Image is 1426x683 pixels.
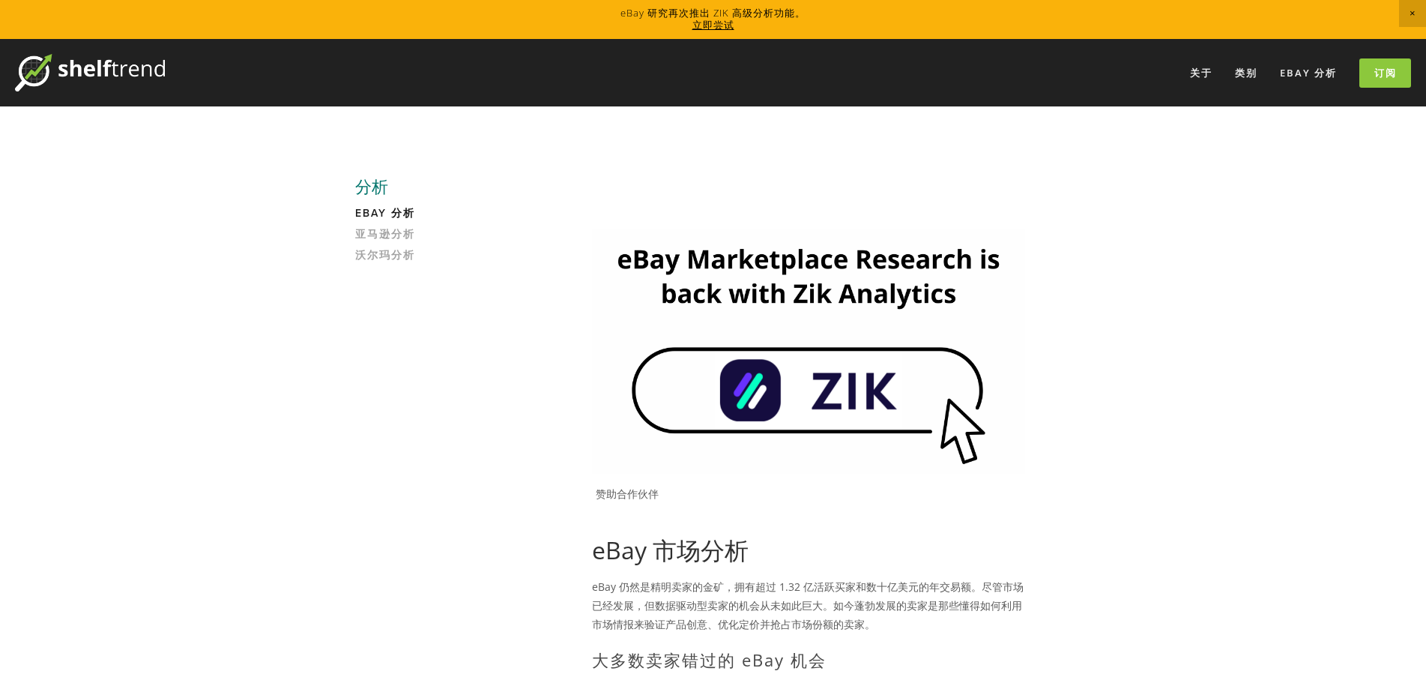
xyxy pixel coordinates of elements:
[592,649,827,671] font: 大多数卖家错过的 eBay 机会
[592,229,1025,473] img: Zik Analytics 赞助广告
[355,226,415,241] font: 亚马逊分析
[1190,66,1212,79] font: 关于
[355,247,415,262] font: 沃尔玛分析
[692,18,734,31] a: 立即尝试
[355,228,498,249] a: 亚马逊分析
[15,54,165,91] img: 货架趋势
[1270,61,1347,85] a: eBay 分析
[355,207,498,228] a: eBay 分析
[1280,66,1337,79] font: eBay 分析
[355,205,415,220] font: eBay 分析
[1359,58,1411,88] a: 订阅
[355,178,388,199] font: 分析
[592,534,749,566] font: eBay 市场分析
[355,249,498,270] a: 沃尔玛分析
[596,487,659,501] font: 赞助合作伙伴
[1374,66,1397,79] font: 订阅
[1235,66,1257,79] font: 类别
[592,580,1024,631] font: eBay 仍然是精明卖家的金矿，拥有超过 1.32 亿活跃买家和数十亿美元的年交易额。尽管市场已经发展，但数据驱动型卖家的机会从未如此巨大。如今蓬勃发展的卖家是那些懂得如何利用市场情报来验证产品...
[1180,61,1222,85] a: 关于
